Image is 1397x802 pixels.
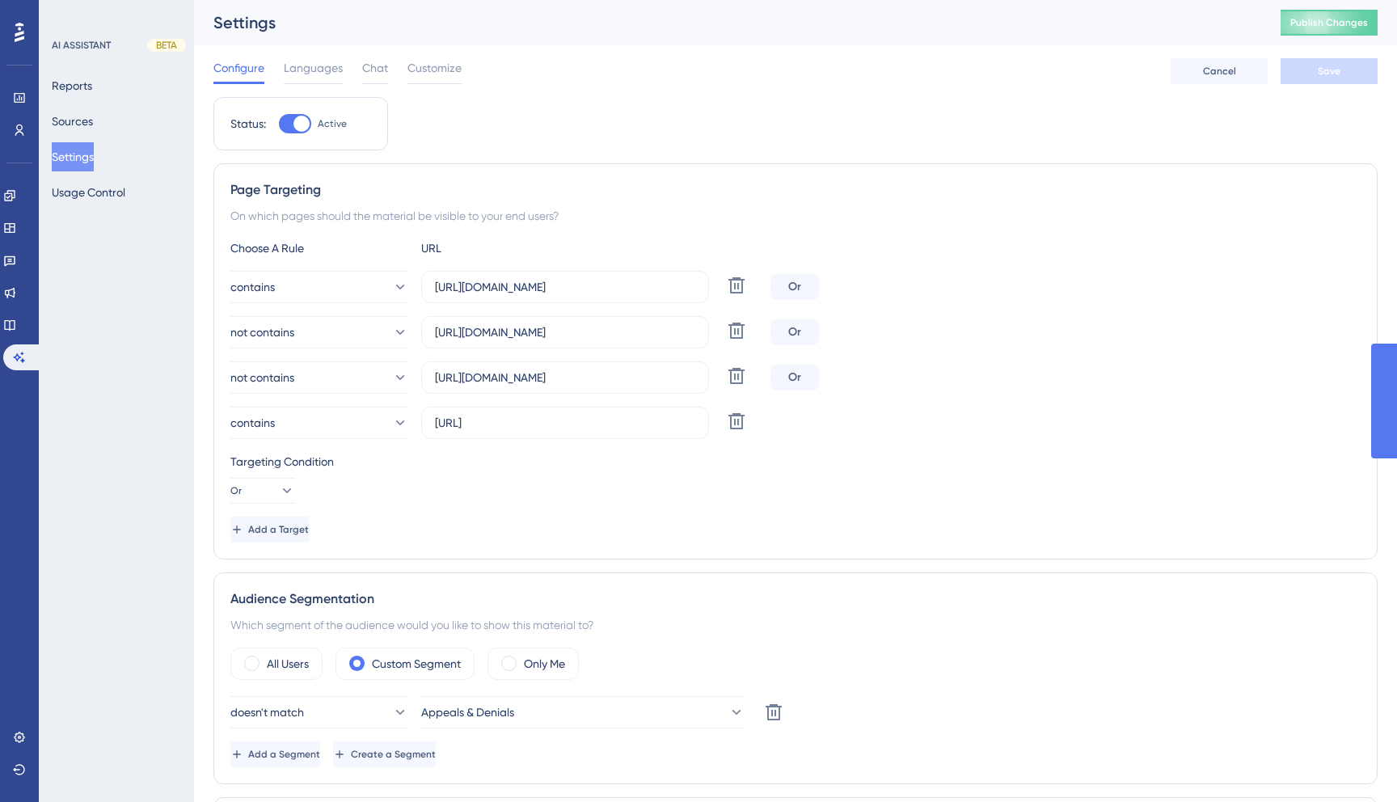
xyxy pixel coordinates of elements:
div: Or [770,319,819,345]
div: Status: [230,114,266,133]
button: Or [230,478,295,504]
button: Add a Target [230,517,309,542]
button: contains [230,407,408,439]
button: Cancel [1171,58,1268,84]
div: Which segment of the audience would you like to show this material to? [230,615,1361,635]
iframe: UserGuiding AI Assistant Launcher [1329,738,1378,787]
input: yourwebsite.com/path [435,414,695,432]
div: Audience Segmentation [230,589,1361,609]
button: not contains [230,361,408,394]
div: Or [770,274,819,300]
label: Custom Segment [372,654,461,673]
span: contains [230,277,275,297]
span: Save [1318,65,1340,78]
button: Create a Segment [333,741,436,767]
input: yourwebsite.com/path [435,323,695,341]
span: Active [318,117,347,130]
button: Sources [52,107,93,136]
span: Appeals & Denials [421,703,514,722]
button: Add a Segment [230,741,320,767]
button: Publish Changes [1281,10,1378,36]
div: BETA [147,39,186,52]
input: yourwebsite.com/path [435,278,695,296]
button: not contains [230,316,408,348]
label: Only Me [524,654,565,673]
span: doesn't match [230,703,304,722]
span: contains [230,413,275,433]
button: Settings [52,142,94,171]
span: Languages [284,58,343,78]
button: Appeals & Denials [421,696,745,728]
input: yourwebsite.com/path [435,369,695,386]
span: Publish Changes [1290,16,1368,29]
span: not contains [230,368,294,387]
button: doesn't match [230,696,408,728]
div: URL [421,238,599,258]
button: Usage Control [52,178,125,207]
div: Page Targeting [230,180,1361,200]
div: On which pages should the material be visible to your end users? [230,206,1361,226]
label: All Users [267,654,309,673]
button: Reports [52,71,92,100]
div: Targeting Condition [230,452,1361,471]
span: Add a Target [248,523,309,536]
span: Add a Segment [248,748,320,761]
span: Or [230,484,242,497]
button: Save [1281,58,1378,84]
span: Create a Segment [351,748,436,761]
span: Chat [362,58,388,78]
div: Settings [213,11,1240,34]
span: not contains [230,323,294,342]
div: Choose A Rule [230,238,408,258]
div: AI ASSISTANT [52,39,111,52]
span: Customize [407,58,462,78]
span: Cancel [1203,65,1236,78]
div: Or [770,365,819,390]
button: contains [230,271,408,303]
span: Configure [213,58,264,78]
